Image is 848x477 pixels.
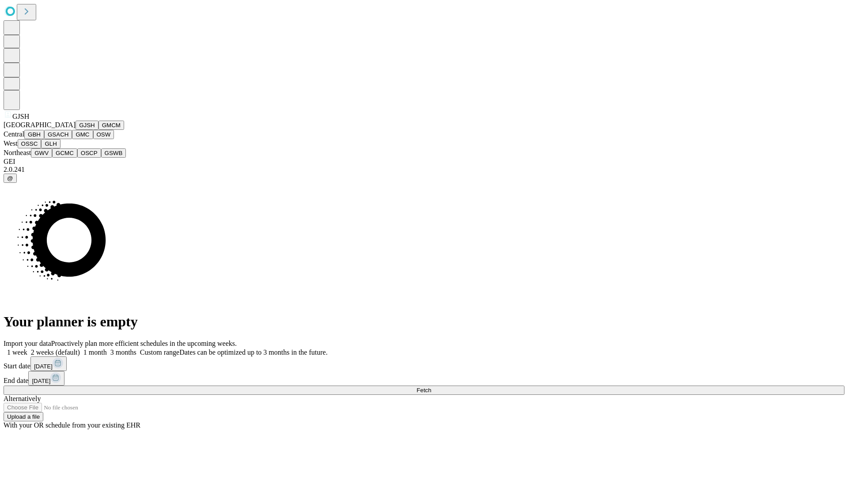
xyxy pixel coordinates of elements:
[34,363,53,370] span: [DATE]
[72,130,93,139] button: GMC
[179,348,327,356] span: Dates can be optimized up to 3 months in the future.
[98,121,124,130] button: GMCM
[31,348,80,356] span: 2 weeks (default)
[4,121,76,129] span: [GEOGRAPHIC_DATA]
[4,158,844,166] div: GEI
[416,387,431,394] span: Fetch
[7,175,13,182] span: @
[24,130,44,139] button: GBH
[4,356,844,371] div: Start date
[4,371,844,386] div: End date
[32,378,50,384] span: [DATE]
[44,130,72,139] button: GSACH
[18,139,42,148] button: OSSC
[30,356,67,371] button: [DATE]
[4,174,17,183] button: @
[4,421,140,429] span: With your OR schedule from your existing EHR
[41,139,60,148] button: GLH
[7,348,27,356] span: 1 week
[83,348,107,356] span: 1 month
[110,348,136,356] span: 3 months
[101,148,126,158] button: GSWB
[4,149,31,156] span: Northeast
[4,340,51,347] span: Import your data
[4,395,41,402] span: Alternatively
[12,113,29,120] span: GJSH
[4,314,844,330] h1: Your planner is empty
[4,386,844,395] button: Fetch
[140,348,179,356] span: Custom range
[76,121,98,130] button: GJSH
[77,148,101,158] button: OSCP
[4,166,844,174] div: 2.0.241
[31,148,52,158] button: GWV
[93,130,114,139] button: OSW
[51,340,237,347] span: Proactively plan more efficient schedules in the upcoming weeks.
[4,130,24,138] span: Central
[4,140,18,147] span: West
[4,412,43,421] button: Upload a file
[52,148,77,158] button: GCMC
[28,371,64,386] button: [DATE]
